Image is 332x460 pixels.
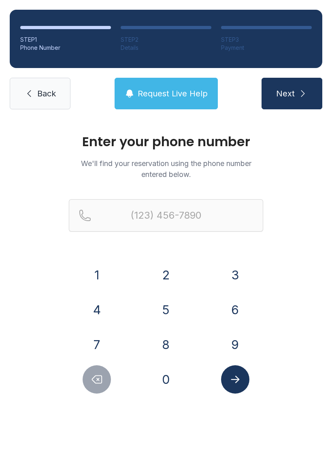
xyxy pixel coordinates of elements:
[83,365,111,394] button: Delete number
[69,135,263,148] h1: Enter your phone number
[37,88,56,99] span: Back
[121,36,211,44] div: STEP 2
[83,261,111,289] button: 1
[276,88,295,99] span: Next
[221,36,312,44] div: STEP 3
[20,36,111,44] div: STEP 1
[152,330,180,359] button: 8
[121,44,211,52] div: Details
[152,296,180,324] button: 5
[221,296,249,324] button: 6
[83,296,111,324] button: 4
[221,261,249,289] button: 3
[152,365,180,394] button: 0
[20,44,111,52] div: Phone Number
[152,261,180,289] button: 2
[138,88,208,99] span: Request Live Help
[221,330,249,359] button: 9
[69,158,263,180] p: We'll find your reservation using the phone number entered below.
[221,44,312,52] div: Payment
[69,199,263,232] input: Reservation phone number
[221,365,249,394] button: Submit lookup form
[83,330,111,359] button: 7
